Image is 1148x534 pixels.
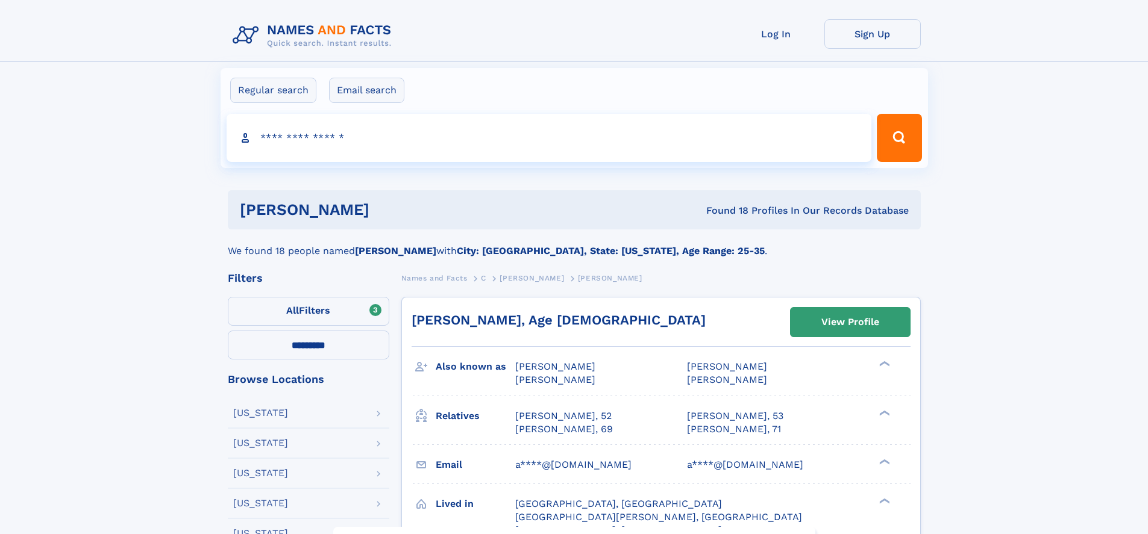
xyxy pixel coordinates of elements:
label: Filters [228,297,389,326]
a: Names and Facts [401,270,468,285]
label: Regular search [230,78,316,103]
div: Filters [228,273,389,284]
a: Log In [728,19,824,49]
h3: Email [436,455,515,475]
span: [PERSON_NAME] [515,374,595,385]
div: [US_STATE] [233,408,288,418]
h3: Relatives [436,406,515,426]
input: search input [227,114,872,162]
span: [GEOGRAPHIC_DATA], [GEOGRAPHIC_DATA] [515,498,722,509]
a: [PERSON_NAME] [500,270,564,285]
div: We found 18 people named with . [228,229,921,258]
h3: Also known as [436,356,515,377]
a: [PERSON_NAME], 71 [687,423,781,436]
div: [US_STATE] [233,438,288,448]
span: C [481,274,486,282]
div: ❯ [876,409,891,417]
div: ❯ [876,360,891,368]
img: Logo Names and Facts [228,19,401,52]
a: [PERSON_NAME], 69 [515,423,613,436]
a: View Profile [791,308,910,337]
b: City: [GEOGRAPHIC_DATA], State: [US_STATE], Age Range: 25-35 [457,245,765,256]
span: [PERSON_NAME] [687,361,767,372]
b: [PERSON_NAME] [355,245,436,256]
div: Found 18 Profiles In Our Records Database [538,204,909,217]
span: [PERSON_NAME] [515,361,595,372]
div: ❯ [876,497,891,505]
span: [GEOGRAPHIC_DATA][PERSON_NAME], [GEOGRAPHIC_DATA] [515,511,802,523]
span: [PERSON_NAME] [578,274,642,282]
button: Search Button [877,114,921,162]
a: [PERSON_NAME], 53 [687,409,783,423]
h3: Lived in [436,494,515,514]
div: [US_STATE] [233,498,288,508]
span: [PERSON_NAME] [500,274,564,282]
div: View Profile [821,308,879,336]
a: [PERSON_NAME], 52 [515,409,612,423]
div: ❯ [876,458,891,465]
span: All [286,305,299,316]
a: C [481,270,486,285]
a: [PERSON_NAME], Age [DEMOGRAPHIC_DATA] [412,312,706,328]
span: [PERSON_NAME] [687,374,767,385]
label: Email search [329,78,404,103]
h1: [PERSON_NAME] [240,202,538,217]
div: Browse Locations [228,374,389,385]
a: Sign Up [824,19,921,49]
div: [US_STATE] [233,468,288,478]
